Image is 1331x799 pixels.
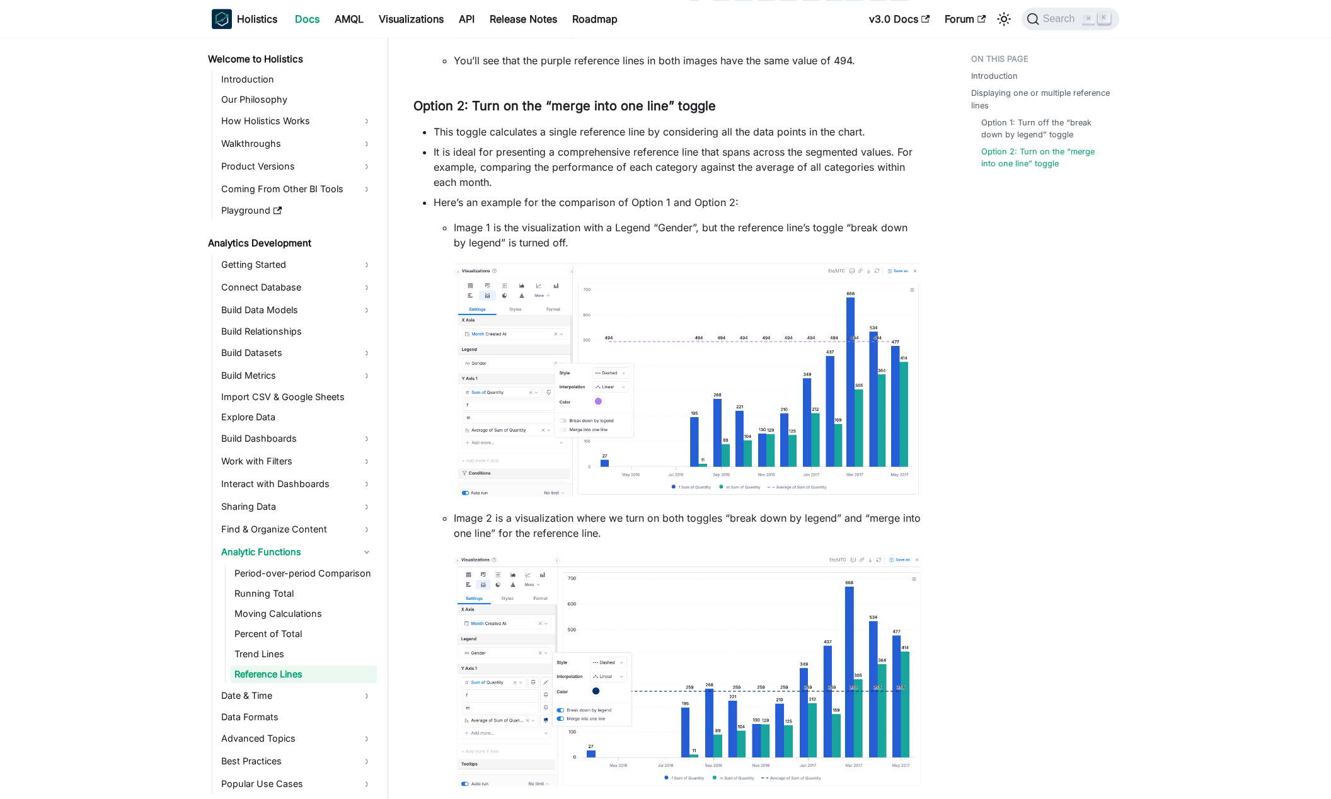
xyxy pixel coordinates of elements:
p: Image 1 is the visualization with a Legend “Gender”, but the reference line’s toggle “break down ... [454,220,921,250]
a: HolisticsHolistics [212,9,277,29]
button: Switch between dark and light mode (currently light mode) [994,9,1014,29]
a: Coming From Other BI Tools [217,179,377,199]
li: This toggle calculates a single reference line by considering all the data points in the chart. [434,124,921,139]
a: v3.0 Docs [861,9,937,29]
a: Introduction [971,70,1018,82]
a: Explore Data [217,408,377,426]
a: Reference Lines [231,665,377,683]
a: How Holistics Works [217,111,377,131]
a: Displaying one or multiple reference lines [971,87,1112,111]
a: Visualizations [371,9,451,29]
a: Option 2: Turn on the “merge into one line” toggle [981,146,1107,170]
a: Forum [937,9,993,29]
a: Moving Calculations [231,605,377,623]
a: Playground [217,202,377,219]
a: Analytic Functions [217,542,377,562]
a: Advanced Topics [217,728,377,749]
a: Our Philosophy [217,91,377,108]
a: Welcome to Holistics [204,50,377,68]
a: Roadmap [565,9,625,29]
a: Build Datasets [217,343,377,363]
a: Walkthroughs [217,134,377,154]
a: Product Versions [217,156,377,176]
button: Search (Command+K) [1022,8,1119,30]
a: Date & Time [217,686,377,706]
li: It is ideal for presenting a comprehensive reference line that spans across the segmented values.... [434,144,921,190]
span: Search [1039,13,1083,25]
p: Image 2 is a visualization where we turn on both toggles “break down by legend” and “merge into o... [454,510,921,541]
a: Getting Started [217,255,377,275]
kbd: ⌘ [1082,13,1095,25]
a: Release Notes [482,9,565,29]
nav: Docs sidebar [199,38,388,799]
a: Build Dashboards [217,428,377,449]
kbd: K [1098,13,1110,24]
a: Import CSV & Google Sheets [217,388,377,406]
a: Data Formats [217,708,377,726]
b: Holistics [237,11,277,26]
a: Best Practices [217,751,377,771]
a: Build Metrics [217,365,377,386]
a: Sharing Data [217,497,377,517]
a: Percent of Total [231,625,377,643]
a: Docs [287,9,327,29]
a: AMQL [327,9,371,29]
img: Holistics [212,9,232,29]
a: Trend Lines [231,645,377,663]
a: API [451,9,482,29]
a: Build Data Models [217,300,377,320]
h3: Option 2: Turn on the “merge into one line” toggle [413,98,921,114]
a: Build Relationships [217,323,377,340]
a: Interact with Dashboards [217,474,377,494]
a: Period-over-period Comparison [231,565,377,582]
a: Running Total [231,585,377,602]
a: Popular Use Cases [217,774,377,794]
a: Work with Filters [217,451,377,471]
a: Option 1: Turn off the “break down by legend” toggle [981,117,1107,141]
a: Analytics Development [204,234,377,252]
a: Introduction [217,71,377,88]
a: Connect Database [217,277,377,297]
p: You’ll see that the purple reference lines in both images have the same value of 494. [454,53,921,68]
a: Find & Organize Content [217,519,377,539]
